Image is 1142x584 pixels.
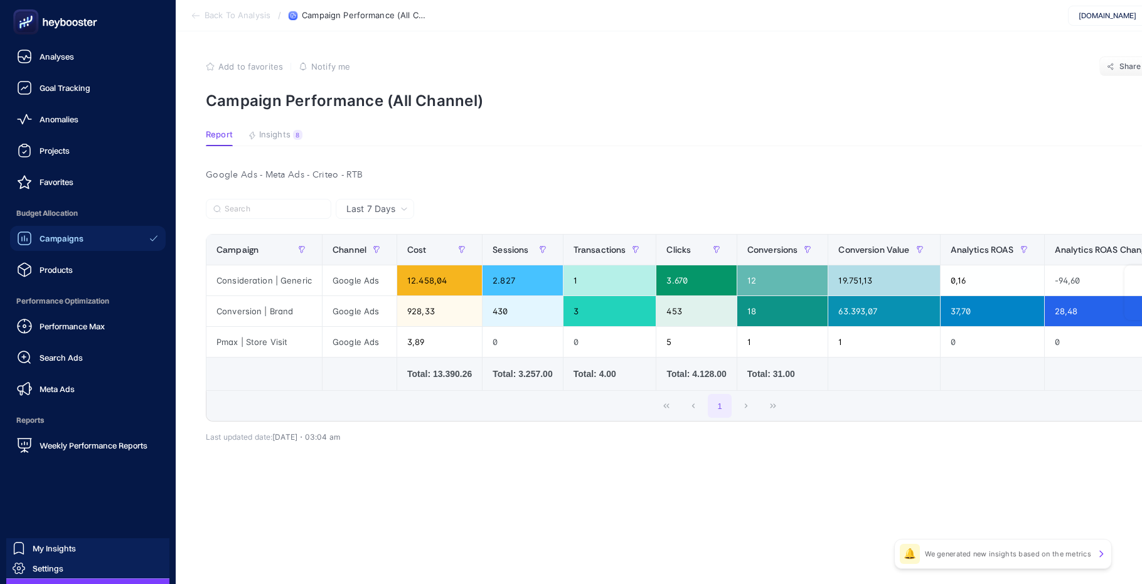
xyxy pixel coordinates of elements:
span: Back To Analysis [205,11,270,21]
span: Meta Ads [40,384,75,394]
span: Notify me [311,61,350,72]
div: Total: 31.00 [747,368,818,380]
span: Analytics ROAS [951,245,1014,255]
span: Last 7 Days [346,203,395,215]
div: Google Ads [323,265,397,295]
a: Analyses [10,44,166,69]
a: Favorites [10,169,166,194]
span: Budget Allocation [10,201,166,226]
span: Cost [407,245,427,255]
a: Weekly Performance Reports [10,433,166,458]
a: Anomalies [10,107,166,132]
button: Add to favorites [206,61,283,72]
div: 37,70 [941,296,1044,326]
span: Performance Optimization [10,289,166,314]
span: Share [1119,61,1141,72]
span: Performance Max [40,321,105,331]
div: 3 [563,296,656,326]
div: Google Ads [323,327,397,357]
span: / [278,10,281,20]
a: Projects [10,138,166,163]
div: 1 [737,327,828,357]
span: Conversions [747,245,798,255]
div: 18 [737,296,828,326]
span: Settings [33,563,63,573]
button: 1 [708,394,732,418]
span: Campaign Performance (All Channel) [302,11,427,21]
div: Total: 4.128.00 [666,368,726,380]
span: Analyses [40,51,74,61]
div: 1 [563,265,656,295]
a: Search Ads [10,345,166,370]
div: 19.751,13 [828,265,939,295]
div: 0 [941,327,1044,357]
div: 0,16 [941,265,1044,295]
span: Add to favorites [218,61,283,72]
span: Report [206,130,233,140]
span: Campaign [216,245,259,255]
div: Total: 13.390.26 [407,368,472,380]
a: Settings [6,558,169,578]
div: 3.670 [656,265,736,295]
a: My Insights [6,538,169,558]
div: 3,89 [397,327,482,357]
span: Products [40,265,73,275]
span: Transactions [574,245,626,255]
div: 8 [293,130,302,140]
a: Performance Max [10,314,166,339]
span: Sessions [493,245,528,255]
span: My Insights [33,543,76,553]
div: 0 [483,327,562,357]
span: Projects [40,146,70,156]
div: 1 [828,327,939,357]
span: Weekly Performance Reports [40,440,147,450]
div: 2.827 [483,265,562,295]
div: Google Ads [323,296,397,326]
span: Goal Tracking [40,83,90,93]
div: 430 [483,296,562,326]
div: 928,33 [397,296,482,326]
span: Reports [10,408,166,433]
a: Goal Tracking [10,75,166,100]
span: Campaigns [40,233,83,243]
div: 5 [656,327,736,357]
div: 453 [656,296,736,326]
div: Pmax | Store Visit [206,327,322,357]
span: Insights [259,130,291,140]
div: Total: 4.00 [574,368,646,380]
div: 0 [563,327,656,357]
span: Last updated date: [206,432,272,442]
a: Meta Ads [10,376,166,401]
input: Search [225,204,324,214]
span: Favorites [40,177,73,187]
span: Anomalies [40,114,78,124]
div: 63.393,07 [828,296,939,326]
span: Channel [333,245,366,255]
span: [DATE]・03:04 am [272,432,340,442]
button: Notify me [299,61,350,72]
div: 12 [737,265,828,295]
a: Products [10,257,166,282]
span: Conversion Value [838,245,909,255]
div: Consideration | Generic [206,265,322,295]
div: Total: 3.257.00 [493,368,552,380]
div: Conversion | Brand [206,296,322,326]
span: Clicks [666,245,691,255]
div: 12.458,04 [397,265,482,295]
span: Search Ads [40,353,83,363]
a: Campaigns [10,226,166,251]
